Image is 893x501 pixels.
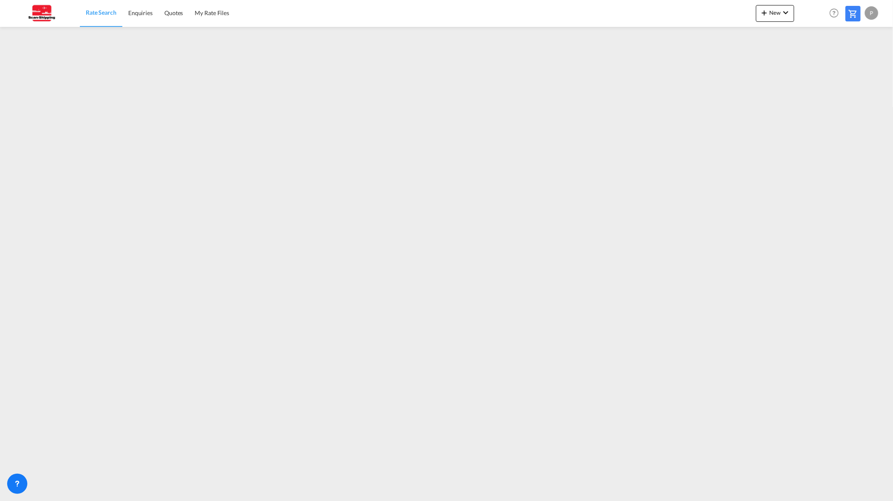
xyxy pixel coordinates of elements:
[827,6,841,20] span: Help
[759,8,769,18] md-icon: icon-plus 400-fg
[865,6,878,20] div: P
[195,9,229,16] span: My Rate Files
[128,9,153,16] span: Enquiries
[13,4,69,23] img: 123b615026f311ee80dabbd30bc9e10f.jpg
[781,8,791,18] md-icon: icon-chevron-down
[756,5,794,22] button: icon-plus 400-fgNewicon-chevron-down
[827,6,845,21] div: Help
[759,9,791,16] span: New
[86,9,116,16] span: Rate Search
[164,9,183,16] span: Quotes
